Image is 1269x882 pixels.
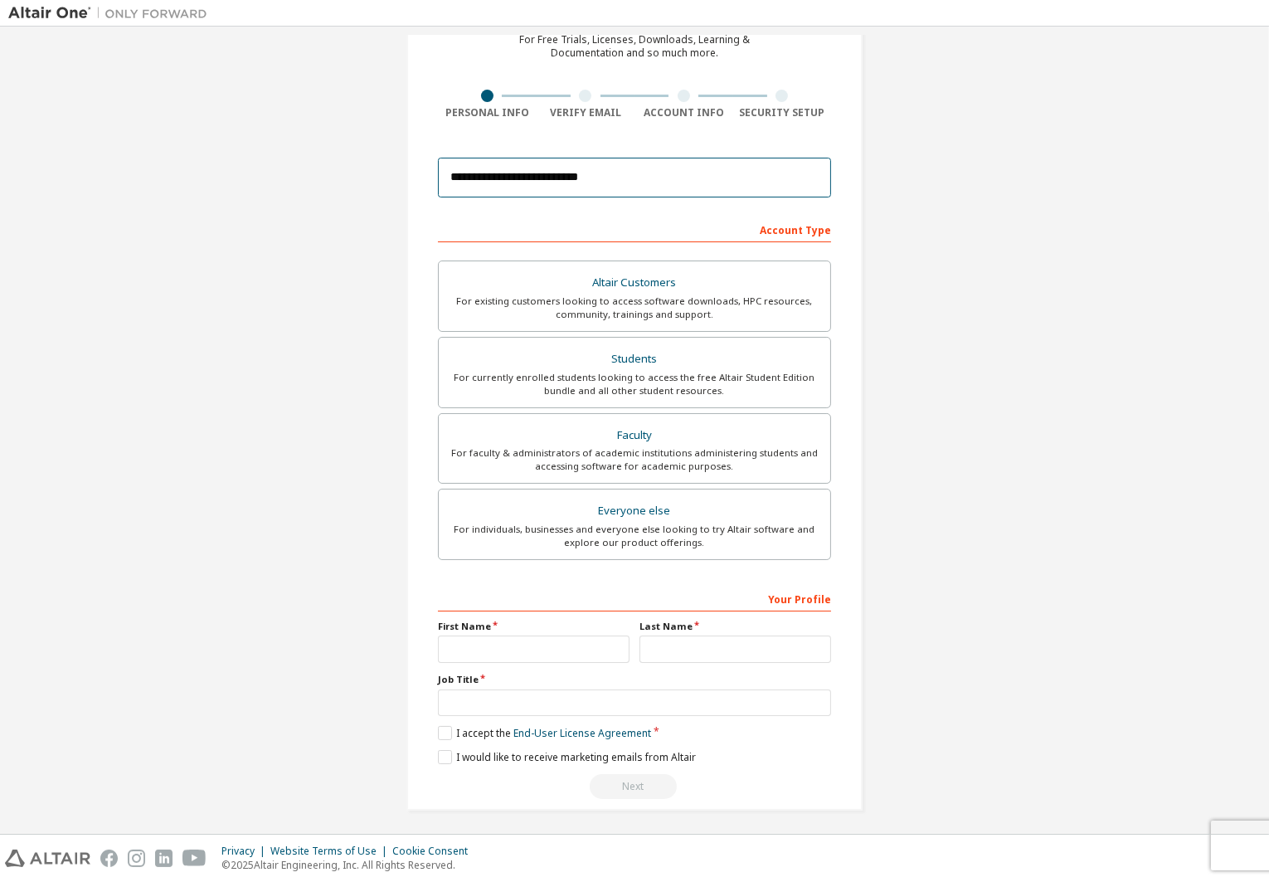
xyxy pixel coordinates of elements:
div: Account Info [634,106,733,119]
div: Your Profile [438,585,831,612]
div: Everyone else [449,499,820,523]
div: Personal Info [438,106,537,119]
div: Altair Customers [449,271,820,295]
div: For currently enrolled students looking to access the free Altair Student Edition bundle and all ... [449,371,820,397]
img: Altair One [8,5,216,22]
img: linkedin.svg [155,850,173,867]
div: Website Terms of Use [270,845,392,858]
label: Last Name [639,620,831,633]
div: Security Setup [733,106,832,119]
label: I would like to receive marketing emails from Altair [438,750,696,764]
div: Students [449,348,820,371]
div: For Free Trials, Licenses, Downloads, Learning & Documentation and so much more. [519,33,750,60]
div: For individuals, businesses and everyone else looking to try Altair software and explore our prod... [449,523,820,549]
div: Verify Email [537,106,635,119]
div: Account Type [438,216,831,242]
div: Read and acccept EULA to continue [438,774,831,799]
img: facebook.svg [100,850,118,867]
label: I accept the [438,726,651,740]
img: youtube.svg [182,850,207,867]
div: Privacy [221,845,270,858]
a: End-User License Agreement [513,726,651,740]
p: © 2025 Altair Engineering, Inc. All Rights Reserved. [221,858,478,872]
label: Job Title [438,673,831,686]
img: instagram.svg [128,850,145,867]
label: First Name [438,620,630,633]
div: Faculty [449,424,820,447]
div: Cookie Consent [392,845,478,858]
img: altair_logo.svg [5,850,90,867]
div: For faculty & administrators of academic institutions administering students and accessing softwa... [449,446,820,473]
div: For existing customers looking to access software downloads, HPC resources, community, trainings ... [449,295,820,321]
